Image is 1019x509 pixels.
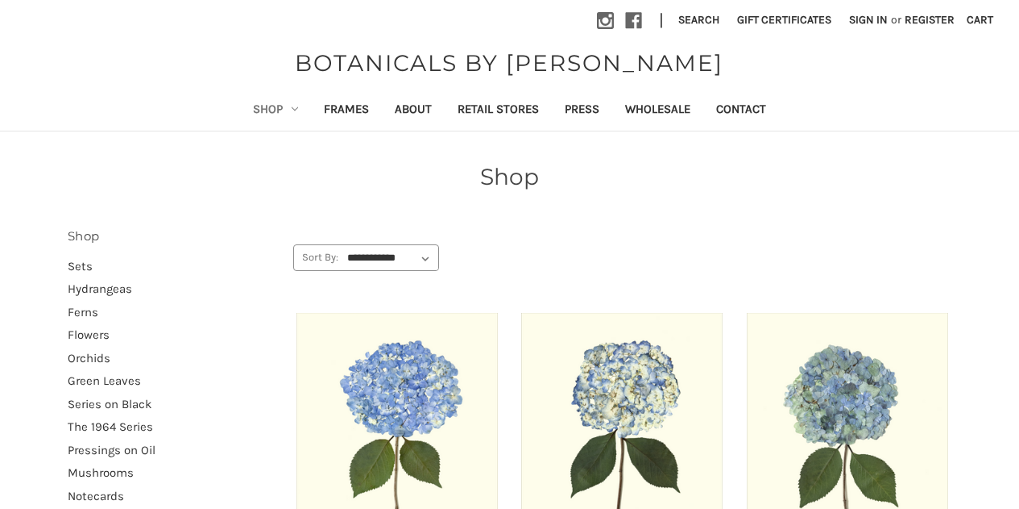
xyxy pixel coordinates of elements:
[552,91,612,131] a: Press
[68,227,276,246] h2: Shop
[68,347,276,370] a: Orchids
[68,485,276,508] a: Notecards
[68,255,276,278] a: Sets
[68,323,276,347] a: Flowers
[612,91,703,131] a: Wholesale
[703,91,779,131] a: Contact
[68,301,276,324] a: Ferns
[68,369,276,393] a: Green Leaves
[68,461,276,485] a: Mushrooms
[311,91,382,131] a: Frames
[68,277,276,301] a: Hydrangeas
[967,13,993,27] span: Cart
[68,415,276,439] a: The 1964 Series
[445,91,552,131] a: Retail Stores
[68,393,276,416] a: Series on Black
[889,11,903,28] span: or
[653,8,669,34] li: |
[382,91,445,131] a: About
[294,245,339,269] label: Sort By:
[240,91,311,131] a: Shop
[68,160,951,194] h1: Shop
[287,46,731,80] a: BOTANICALS BY [PERSON_NAME]
[68,439,276,462] a: Pressings on Oil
